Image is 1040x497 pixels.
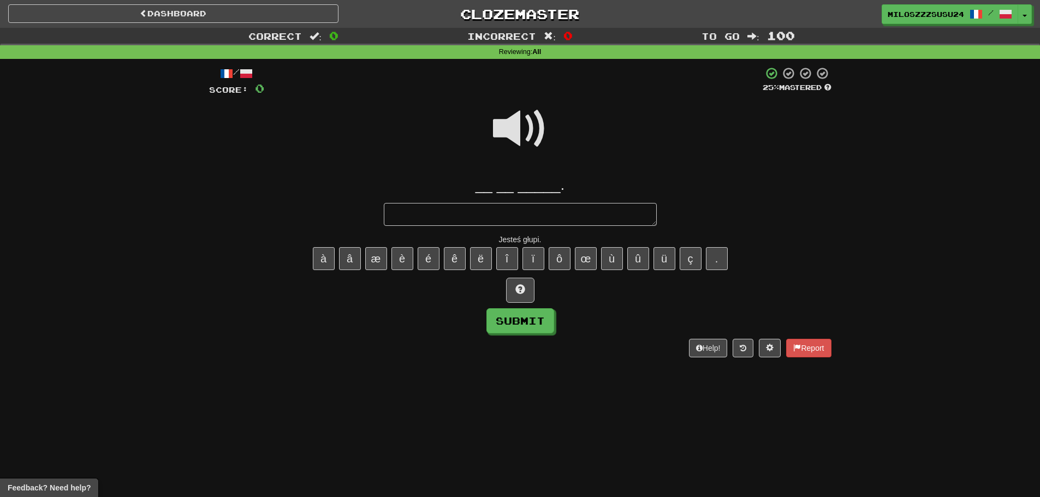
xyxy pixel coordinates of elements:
[882,4,1018,24] a: MiloszzzSusu24 /
[506,278,534,303] button: Hint!
[544,32,556,41] span: :
[467,31,536,41] span: Incorrect
[8,482,91,493] span: Open feedback widget
[575,247,597,270] button: œ
[733,339,753,357] button: Round history (alt+y)
[763,83,779,92] span: 25 %
[563,29,573,42] span: 0
[418,247,439,270] button: é
[549,247,570,270] button: ô
[339,247,361,270] button: â
[653,247,675,270] button: ü
[209,67,264,80] div: /
[532,48,541,56] strong: All
[627,247,649,270] button: û
[209,234,831,245] div: Jesteś głupi.
[444,247,466,270] button: ê
[248,31,302,41] span: Correct
[767,29,795,42] span: 100
[255,81,264,95] span: 0
[365,247,387,270] button: æ
[689,339,728,357] button: Help!
[496,247,518,270] button: î
[470,247,492,270] button: ë
[888,9,964,19] span: MiloszzzSusu24
[209,85,248,94] span: Score:
[702,31,740,41] span: To go
[209,175,831,195] div: __ __ _____.
[486,308,554,333] button: Submit
[680,247,702,270] button: ç
[601,247,623,270] button: ù
[763,83,831,93] div: Mastered
[310,32,322,41] span: :
[313,247,335,270] button: à
[355,4,685,23] a: Clozemaster
[706,247,728,270] button: .
[329,29,338,42] span: 0
[747,32,759,41] span: :
[522,247,544,270] button: ï
[391,247,413,270] button: è
[988,9,994,16] span: /
[786,339,831,357] button: Report
[8,4,338,23] a: Dashboard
